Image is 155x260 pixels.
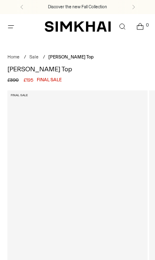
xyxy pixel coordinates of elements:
div: / [24,54,26,61]
a: Discover the new Fall Collection [48,4,107,10]
button: Open menu modal [2,18,19,35]
a: Open cart modal [131,18,148,35]
s: £390 [7,76,19,84]
div: / [43,54,45,61]
a: Open search modal [114,18,131,35]
span: 0 [144,22,150,28]
span: £195 [24,76,33,84]
h1: [PERSON_NAME] Top [7,66,148,73]
a: SIMKHAI [45,21,111,33]
nav: breadcrumbs [7,54,148,61]
a: Sale [29,54,38,60]
a: Home [7,54,19,60]
span: [PERSON_NAME] Top [48,54,94,60]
